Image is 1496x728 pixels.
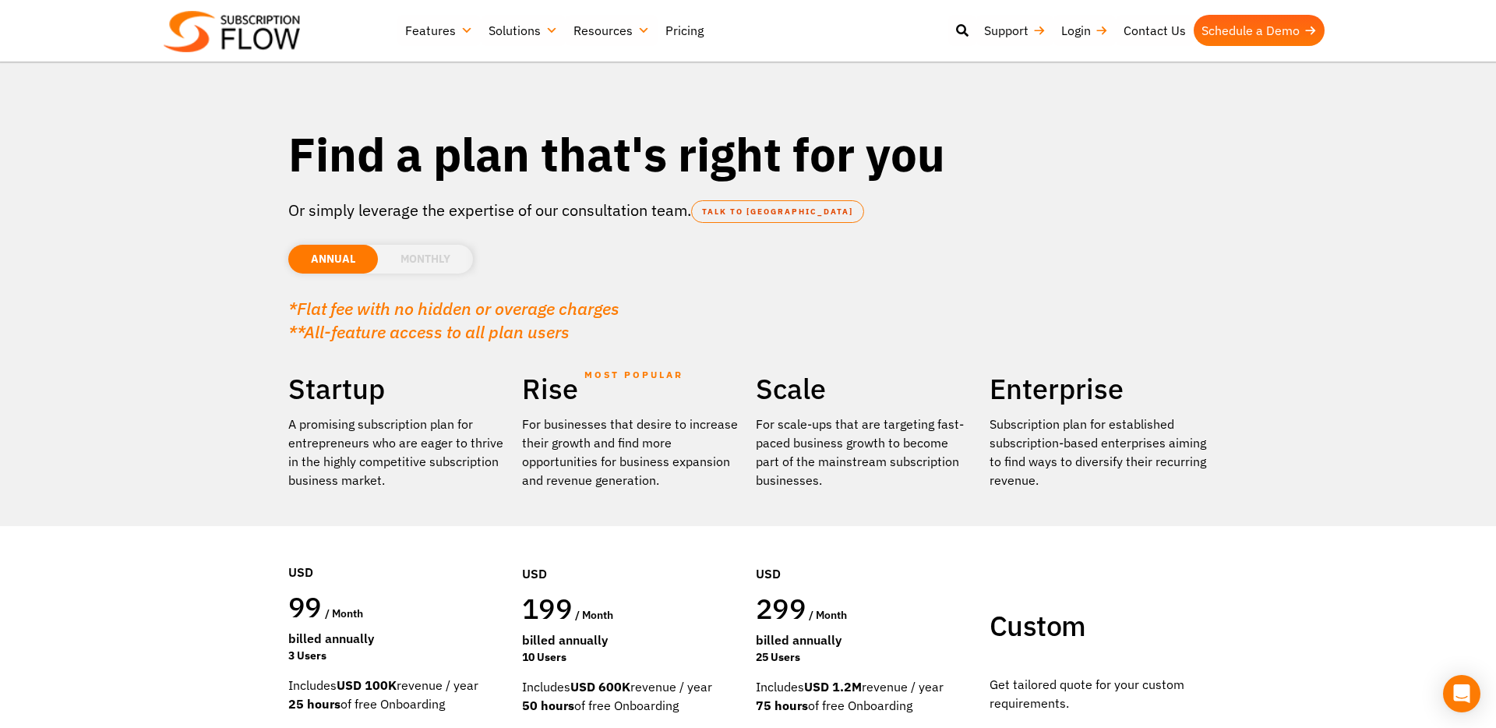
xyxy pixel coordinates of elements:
a: Resources [566,15,658,46]
div: Includes revenue / year of free Onboarding [522,677,740,715]
div: Billed Annually [522,631,740,649]
div: Billed Annually [288,629,506,648]
div: USD [288,516,506,589]
a: Support [976,15,1053,46]
h2: Startup [288,371,506,407]
div: 25 Users [756,649,974,666]
div: Open Intercom Messenger [1443,675,1480,712]
span: / month [809,608,847,622]
h2: Scale [756,371,974,407]
span: / month [575,608,613,622]
li: MONTHLY [378,245,473,274]
em: *Flat fee with no hidden or overage charges [288,297,619,320]
h2: Rise [522,371,740,407]
p: Get tailored quote for your custom requirements. [990,675,1208,712]
div: For scale-ups that are targeting fast-paced business growth to become part of the mainstream subs... [756,415,974,489]
div: Billed Annually [756,631,974,649]
div: For businesses that desire to increase their growth and find more opportunities for business expa... [522,415,740,489]
strong: 75 hours [756,698,808,713]
div: Includes revenue / year of free Onboarding [756,677,974,715]
strong: USD 600K [570,679,630,694]
span: Custom [990,607,1085,644]
strong: 50 hours [522,698,574,713]
p: Subscription plan for established subscription-based enterprises aiming to find ways to diversify... [990,415,1208,489]
a: Features [397,15,481,46]
span: 99 [288,588,322,625]
strong: USD 1.2M [804,679,862,694]
div: Includes revenue / year of free Onboarding [288,676,506,713]
div: USD [522,518,740,591]
span: 299 [756,590,806,627]
span: 199 [522,590,572,627]
a: Login [1053,15,1116,46]
a: Schedule a Demo [1194,15,1325,46]
img: Subscriptionflow [164,11,300,52]
em: **All-feature access to all plan users [288,320,570,343]
span: / month [325,606,363,620]
span: MOST POPULAR [584,357,683,393]
div: USD [756,518,974,591]
strong: 25 hours [288,696,340,712]
a: Contact Us [1116,15,1194,46]
strong: USD 100K [337,677,397,693]
p: A promising subscription plan for entrepreneurs who are eager to thrive in the highly competitive... [288,415,506,489]
a: Pricing [658,15,711,46]
div: 3 Users [288,648,506,664]
h1: Find a plan that's right for you [288,125,1208,183]
h2: Enterprise [990,371,1208,407]
a: TALK TO [GEOGRAPHIC_DATA] [691,200,864,223]
li: ANNUAL [288,245,378,274]
a: Solutions [481,15,566,46]
div: 10 Users [522,649,740,666]
p: Or simply leverage the expertise of our consultation team. [288,199,1208,222]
